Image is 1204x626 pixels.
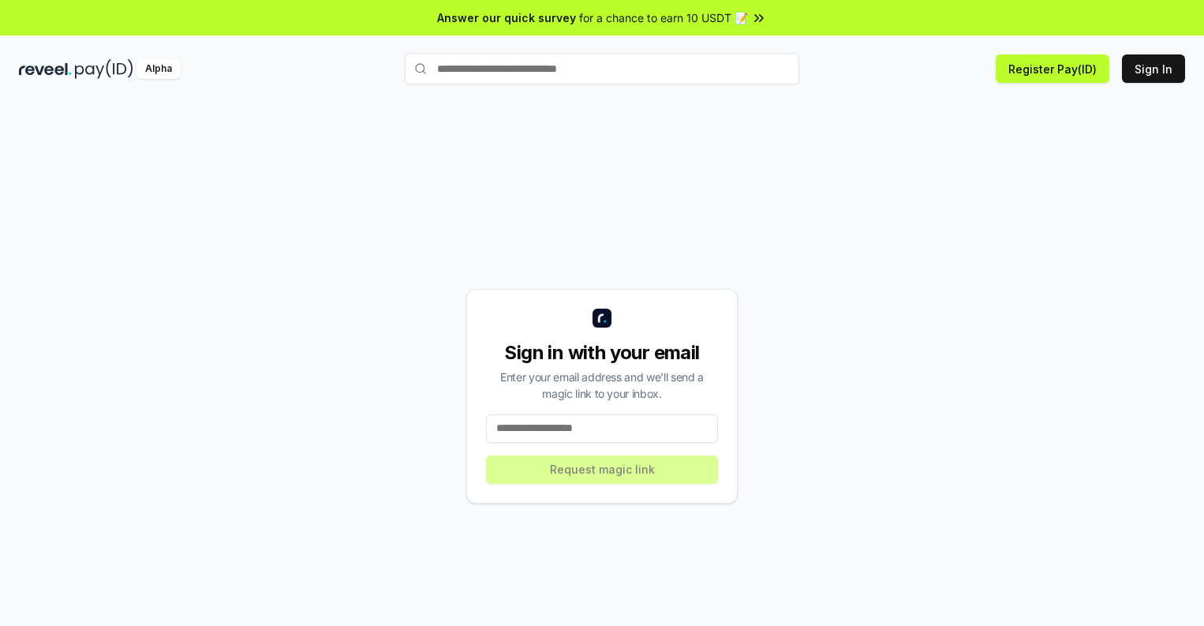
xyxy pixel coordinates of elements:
div: Enter your email address and we’ll send a magic link to your inbox. [486,369,718,402]
span: Answer our quick survey [437,9,576,26]
img: pay_id [75,59,133,79]
button: Sign In [1122,54,1185,83]
div: Sign in with your email [486,340,718,365]
div: Alpha [136,59,181,79]
span: for a chance to earn 10 USDT 📝 [579,9,748,26]
img: logo_small [593,309,611,328]
img: reveel_dark [19,59,72,79]
button: Register Pay(ID) [996,54,1109,83]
